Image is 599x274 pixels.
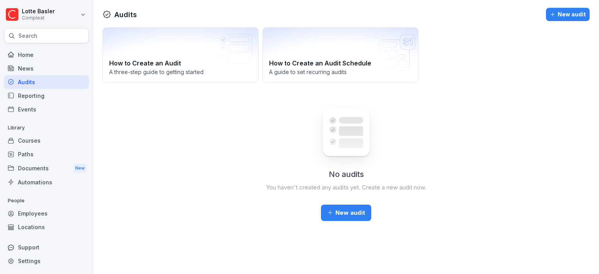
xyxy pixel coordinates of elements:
a: Employees [4,207,89,220]
a: How to Create an AuditA three-step guide to getting started [103,27,259,83]
a: Settings [4,254,89,268]
a: Audits [4,75,89,89]
p: Search [18,32,37,40]
p: People [4,194,89,207]
button: New audit [321,205,371,221]
p: Compleat [22,15,55,21]
h2: How to Create an Audit [109,58,252,68]
a: Locations [4,220,89,234]
a: Reporting [4,89,89,103]
p: Lotte Basler [22,8,55,15]
a: Events [4,103,89,116]
h1: Audits [114,9,137,20]
a: Paths [4,147,89,161]
p: A guide to set recurring audits [269,68,412,76]
a: Home [4,48,89,62]
div: New [73,164,87,173]
h2: No audits [329,168,364,180]
h2: How to Create an Audit Schedule [269,58,412,68]
button: New audit [546,8,590,21]
div: Support [4,240,89,254]
a: Automations [4,175,89,189]
div: New audit [550,10,586,19]
p: A three-step guide to getting started [109,68,252,76]
a: DocumentsNew [4,161,89,175]
a: News [4,62,89,75]
p: You haven't created any audits yet. Create a new audit now. [266,183,426,192]
div: New audit [327,209,365,217]
a: How to Create an Audit ScheduleA guide to set recurring audits [262,27,418,83]
a: Courses [4,134,89,147]
div: Documents [4,161,89,175]
p: Library [4,122,89,134]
